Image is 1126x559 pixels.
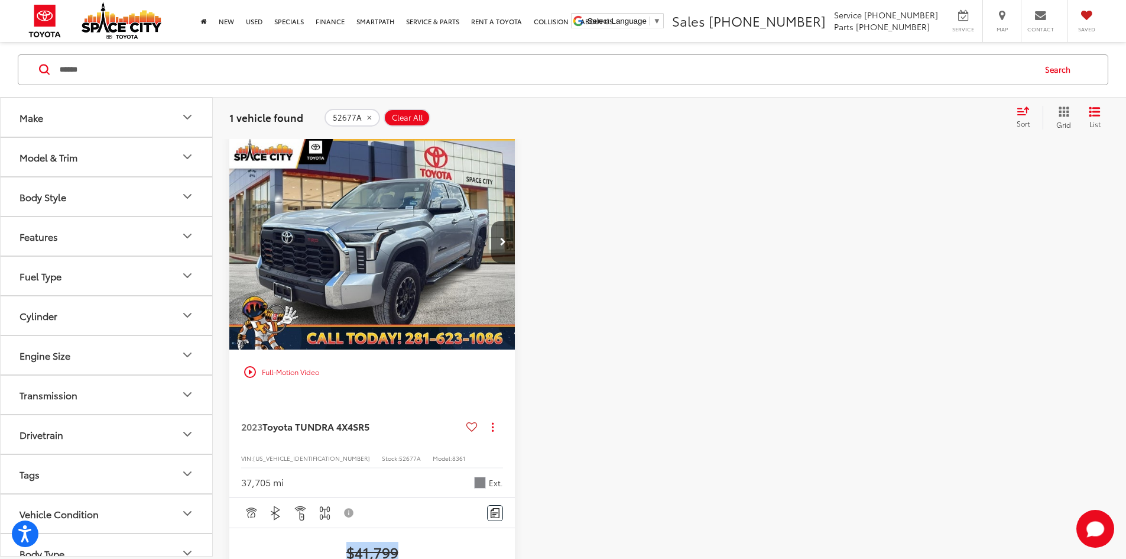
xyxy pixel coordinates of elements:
span: 52677A [333,112,362,122]
span: Clear All [392,112,423,122]
button: Toggle Chat Window [1076,510,1114,548]
div: Drivetrain [20,428,63,440]
div: Tags [20,468,40,479]
div: Body Type [20,547,64,558]
div: 2023 Toyota TUNDRA 4X4 SR5 0 [229,135,516,350]
span: Parts [834,21,854,33]
button: Grid View [1043,105,1080,129]
div: Cylinder [20,309,57,321]
span: Select Language [588,17,647,25]
span: Sales [672,11,705,30]
span: [US_VEHICLE_IDENTIFICATION_NUMBER] [253,454,370,463]
button: Body StyleBody Style [1,177,213,215]
button: List View [1080,105,1109,129]
div: Fuel Type [20,270,61,281]
div: Transmission [20,389,77,400]
div: Engine Size [180,348,194,362]
span: [PHONE_NUMBER] [856,21,930,33]
svg: Start Chat [1076,510,1114,548]
div: Model & Trim [20,151,77,162]
button: Select sort value [1011,105,1043,129]
span: SR5 [353,419,369,433]
input: Search by Make, Model, or Keyword [59,55,1034,83]
div: Engine Size [20,349,70,360]
span: Saved [1073,25,1099,33]
img: Remote Start [293,506,308,521]
span: Ext. [489,477,503,489]
button: MakeMake [1,98,213,136]
button: Next image [491,221,515,263]
button: Model & TrimModel & Trim [1,137,213,176]
span: Service [834,9,862,21]
span: Sort [1017,118,1030,128]
span: VIN: [241,454,253,463]
span: 2023 [241,419,262,433]
div: 37,705 mi [241,476,284,489]
span: Map [989,25,1015,33]
span: Contact [1027,25,1054,33]
div: Features [20,230,58,241]
img: Bluetooth® [268,506,283,521]
button: Search [1034,54,1088,84]
button: remove 52677A [325,108,380,126]
span: 8361 [452,454,465,463]
span: dropdown dots [492,422,494,432]
span: Silver Me. [474,477,486,489]
span: Grid [1056,119,1071,129]
span: Stock: [382,454,399,463]
button: Engine SizeEngine Size [1,335,213,374]
span: List [1089,118,1101,128]
div: Body Style [180,189,194,203]
span: 52677A [399,454,421,463]
button: Fuel TypeFuel Type [1,256,213,295]
button: Vehicle ConditionVehicle Condition [1,494,213,532]
div: Cylinder [180,308,194,322]
div: Tags [180,467,194,481]
div: Transmission [180,387,194,402]
a: 2023Toyota TUNDRA 4X4SR5 [241,420,462,433]
div: Make [20,111,43,122]
div: Make [180,110,194,124]
span: ▼ [653,17,661,25]
div: Features [180,229,194,243]
div: Body Style [20,190,66,202]
span: Service [950,25,976,33]
button: Comments [487,505,503,521]
div: Drivetrain [180,427,194,441]
span: Model: [433,454,452,463]
img: Comments [491,508,500,518]
button: CylinderCylinder [1,296,213,334]
span: [PHONE_NUMBER] [864,9,938,21]
span: [PHONE_NUMBER] [709,11,826,30]
img: 4WD/AWD [317,506,332,521]
a: 2023 Toyota TUNDRA 4X4 SR5 CREWMAX 5.5 4WD2023 Toyota TUNDRA 4X4 SR5 CREWMAX 5.5 4WD2023 Toyota T... [229,135,516,350]
a: Select Language​ [588,17,661,25]
span: Toyota TUNDRA 4X4 [262,419,353,433]
button: FeaturesFeatures [1,217,213,255]
button: TransmissionTransmission [1,375,213,413]
div: Fuel Type [180,269,194,283]
button: View Disclaimer [339,500,359,525]
button: TagsTags [1,454,213,493]
div: Vehicle Condition [180,506,194,521]
button: DrivetrainDrivetrain [1,415,213,453]
div: Model & Trim [180,150,194,164]
img: 2023 Toyota TUNDRA 4X4 SR5 CREWMAX 5.5 4WD [229,135,516,351]
span: 1 vehicle found [229,109,303,124]
div: Vehicle Condition [20,508,99,519]
img: Space City Toyota [82,2,161,39]
button: Clear All [384,108,430,126]
img: Adaptive Cruise Control [244,506,258,521]
button: Actions [482,416,503,437]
